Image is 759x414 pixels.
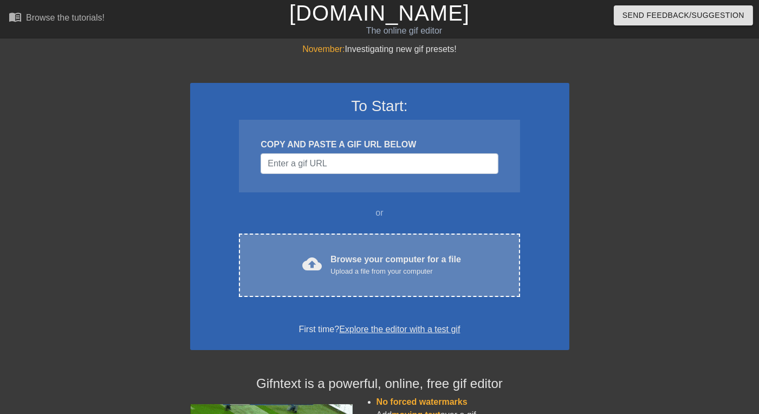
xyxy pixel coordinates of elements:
[330,253,461,277] div: Browse your computer for a file
[204,97,555,115] h3: To Start:
[302,254,322,274] span: cloud_upload
[258,24,550,37] div: The online gif editor
[614,5,753,25] button: Send Feedback/Suggestion
[261,153,498,174] input: Username
[190,43,569,56] div: Investigating new gif presets!
[261,138,498,151] div: COPY AND PASTE A GIF URL BELOW
[339,325,460,334] a: Explore the editor with a test gif
[9,10,22,23] span: menu_book
[26,13,105,22] div: Browse the tutorials!
[218,206,541,219] div: or
[622,9,744,22] span: Send Feedback/Suggestion
[204,323,555,336] div: First time?
[302,44,345,54] span: November:
[377,397,468,406] span: No forced watermarks
[190,376,569,392] h4: Gifntext is a powerful, online, free gif editor
[289,1,470,25] a: [DOMAIN_NAME]
[9,10,105,27] a: Browse the tutorials!
[330,266,461,277] div: Upload a file from your computer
